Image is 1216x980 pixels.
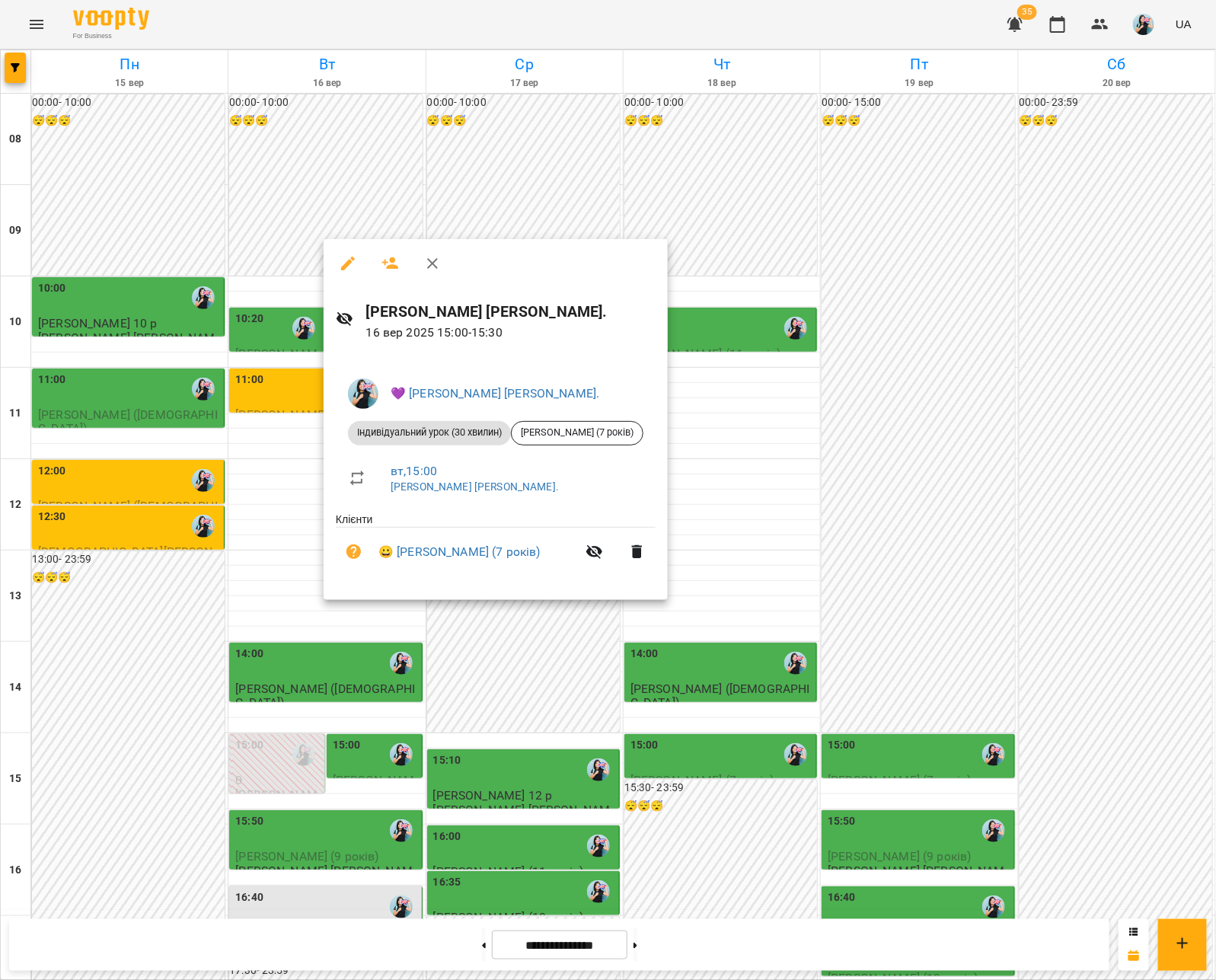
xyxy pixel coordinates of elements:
a: 💜 [PERSON_NAME] [PERSON_NAME]. [391,386,599,401]
a: 😀 [PERSON_NAME] (7 років) [378,543,541,561]
ul: Клієнти [336,512,656,583]
div: [PERSON_NAME] (7 років) [511,421,643,445]
span: [PERSON_NAME] (7 років) [512,426,643,439]
span: Індивідуальний урок (30 хвилин) [348,426,511,439]
img: 2498a80441ea744641c5a9678fe7e6ac.jpeg [348,378,378,409]
p: 16 вер 2025 15:00 - 15:30 [366,324,656,342]
a: [PERSON_NAME] [PERSON_NAME]. [391,480,559,493]
button: Візит ще не сплачено. Додати оплату? [336,534,372,570]
h6: [PERSON_NAME] [PERSON_NAME]. [366,300,656,324]
a: вт , 15:00 [391,464,437,478]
